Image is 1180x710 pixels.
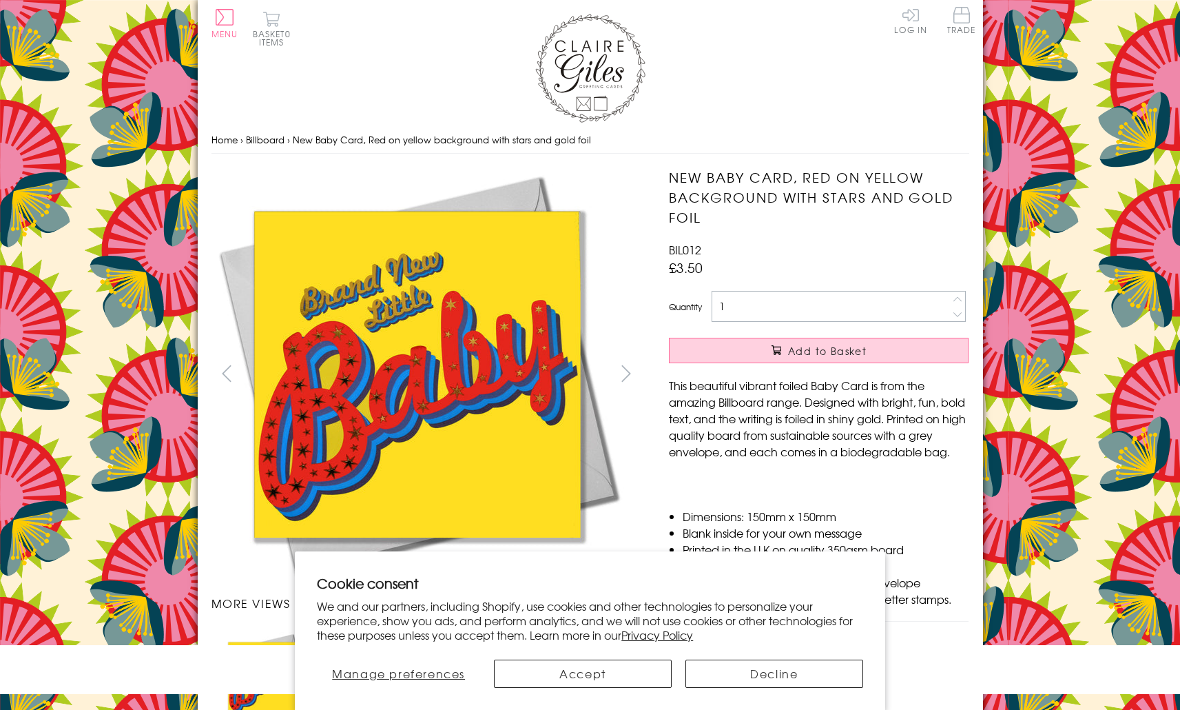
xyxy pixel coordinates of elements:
button: Decline [685,660,863,688]
nav: breadcrumbs [211,126,969,154]
span: New Baby Card, Red on yellow background with stars and gold foil [293,133,591,146]
span: Add to Basket [788,344,867,358]
a: Privacy Policy [621,627,693,643]
a: Home [211,133,238,146]
a: Log In [894,7,927,34]
span: › [287,133,290,146]
span: £3.50 [669,258,703,277]
button: Basket0 items [253,11,291,46]
img: New Baby Card, Red on yellow background with stars and gold foil [211,168,625,581]
p: This beautiful vibrant foiled Baby Card is from the amazing Billboard range. Designed with bright... [669,377,969,460]
button: next [610,358,641,389]
li: Dimensions: 150mm x 150mm [683,508,969,525]
span: 0 items [259,28,291,48]
a: Trade [947,7,976,37]
span: Trade [947,7,976,34]
li: Blank inside for your own message [683,525,969,541]
button: Add to Basket [669,338,969,363]
h3: More views [211,595,642,611]
h2: Cookie consent [317,574,863,593]
p: We and our partners, including Shopify, use cookies and other technologies to personalize your ex... [317,599,863,642]
button: prev [211,358,242,389]
a: Billboard [246,133,284,146]
h1: New Baby Card, Red on yellow background with stars and gold foil [669,168,969,227]
span: Manage preferences [332,665,465,682]
button: Menu [211,9,238,38]
button: Manage preferences [317,660,480,688]
img: Claire Giles Greetings Cards [535,14,645,123]
span: › [240,133,243,146]
button: Accept [494,660,672,688]
span: Menu [211,28,238,40]
span: BIL012 [669,241,701,258]
li: Printed in the U.K on quality 350gsm board [683,541,969,558]
label: Quantity [669,301,702,313]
